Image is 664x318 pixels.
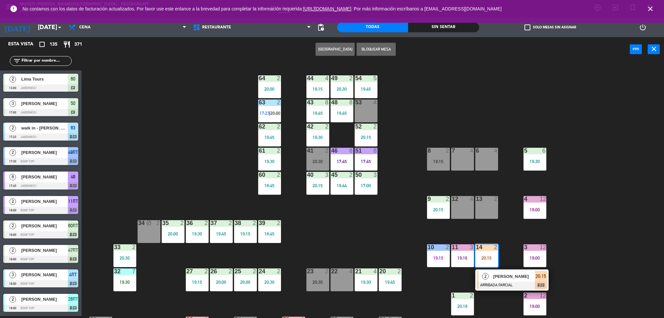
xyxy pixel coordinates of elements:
div: 2 [470,293,474,298]
span: [PERSON_NAME] [493,273,535,280]
i: power_settings_new [639,23,647,31]
div: 4 [494,148,498,154]
span: walk in - [PERSON_NAME] [21,125,68,131]
div: 21 [355,268,356,274]
div: 2 [229,268,233,274]
span: 2 [9,76,16,83]
div: 19:45 [355,87,377,91]
button: power_input [630,44,642,54]
div: Esta vista [3,40,47,48]
i: error [10,5,18,13]
div: 2 [277,124,281,129]
div: 48 [331,99,332,105]
span: 49RT [68,148,78,156]
div: 19:45 [306,111,329,115]
div: 2 [398,268,402,274]
div: 20:30 [331,87,353,91]
div: 2 [205,220,209,226]
div: 2 [253,220,257,226]
div: 19:30 [186,232,209,236]
div: 8 [325,99,329,105]
div: 53 [355,99,356,105]
div: 2 [524,293,524,298]
div: 52 [355,124,356,129]
span: Restaurante [202,25,231,30]
div: 20:15 [475,256,498,260]
span: Cena [79,25,91,30]
div: 7 [132,268,136,274]
div: 8 [349,148,353,154]
div: 20:30 [258,280,281,284]
label: Solo mesas sin asignar [524,24,576,30]
div: 2 [446,196,450,202]
div: 4 [470,196,474,202]
i: filter_list [13,57,21,65]
div: 20:15 [306,183,329,188]
div: 17:00 [355,183,377,188]
i: restaurant [63,40,71,48]
div: 49 [331,75,332,81]
i: power_input [632,45,640,53]
a: [URL][DOMAIN_NAME] [303,6,351,11]
span: No contamos con los datos de facturación actualizados. Por favor use este enlance a la brevedad p... [22,6,502,11]
div: 19:30 [113,280,136,284]
div: 4 [374,99,377,105]
span: [PERSON_NAME] [21,271,68,278]
div: 3 [524,244,524,250]
div: 19:15 [306,87,329,91]
div: 2 [132,244,136,250]
div: 17:45 [331,159,353,164]
div: 2 [446,244,450,250]
span: [PERSON_NAME] [21,174,68,180]
div: 2 [229,220,233,226]
div: 20:00 [258,87,281,91]
button: Bloquear Mesa [357,43,396,56]
div: 45 [331,172,332,178]
span: 2 [482,273,489,280]
div: 2 [205,268,209,274]
span: 2 [9,223,16,229]
div: 20:30 [113,256,136,260]
div: 4 [524,196,524,202]
div: 34 [138,220,139,226]
div: 3 [325,172,329,178]
div: 2 [494,244,498,250]
div: 4 [349,268,353,274]
span: 11RT [68,197,78,205]
div: 18:45 [258,183,281,188]
span: [PERSON_NAME] [21,296,68,303]
span: 371 [74,41,82,48]
div: 19:30 [258,159,281,164]
div: 19:15 [234,232,257,236]
div: 19:15 [427,159,450,164]
div: 8 [349,99,353,105]
div: 35 [162,220,163,226]
div: 12 [540,244,546,250]
div: 12 [540,293,546,298]
div: 5 [374,75,377,81]
div: 19:30 [355,280,377,284]
span: [PERSON_NAME] [21,100,68,107]
i: arrow_drop_down [56,23,64,31]
div: 36 [186,220,187,226]
span: 28RT [68,295,78,303]
div: 2 [325,124,329,129]
span: 50 [71,99,75,107]
div: 3 [374,172,377,178]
